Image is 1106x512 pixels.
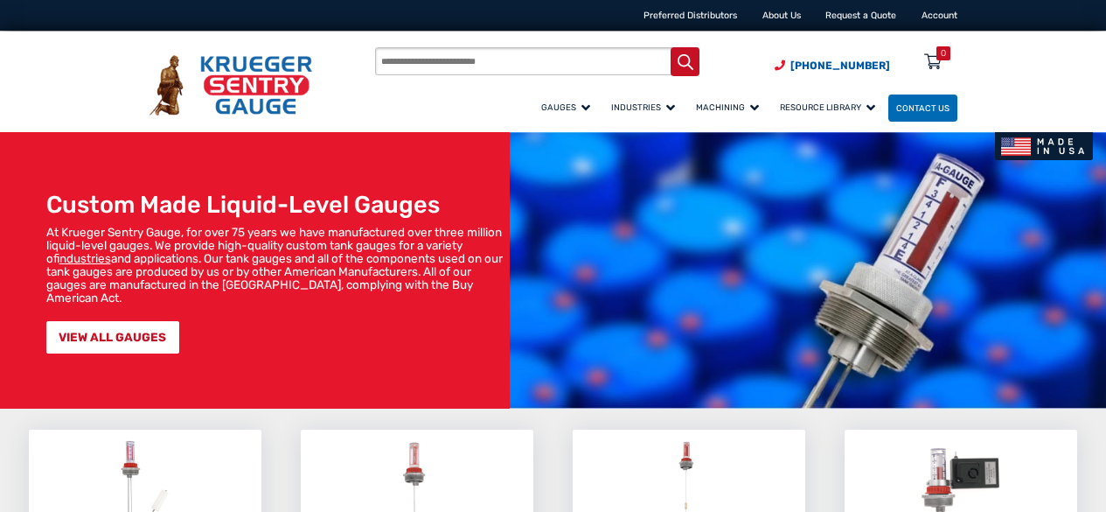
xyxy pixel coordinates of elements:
a: Gauges [533,92,603,123]
a: industries [59,251,111,265]
a: Preferred Distributors [643,10,737,21]
a: About Us [762,10,801,21]
a: Request a Quote [825,10,896,21]
img: bg_hero_bannerksentry [510,132,1106,409]
a: Resource Library [772,92,888,123]
span: Machining [696,102,759,112]
a: Machining [688,92,772,123]
img: Krueger Sentry Gauge [150,55,312,116]
a: Account [922,10,957,21]
div: 0 [941,46,946,60]
span: Industries [611,102,675,112]
a: VIEW ALL GAUGES [46,321,179,354]
a: Industries [603,92,688,123]
a: Contact Us [888,95,957,122]
p: At Krueger Sentry Gauge, for over 75 years we have manufactured over three million liquid-level g... [46,226,504,305]
span: [PHONE_NUMBER] [790,60,890,72]
span: Contact Us [896,103,949,113]
span: Resource Library [780,102,875,112]
a: Phone Number (920) 434-8860 [775,58,890,74]
img: Made In USA [995,132,1094,160]
h1: Custom Made Liquid-Level Gauges [46,191,504,219]
span: Gauges [541,102,590,112]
